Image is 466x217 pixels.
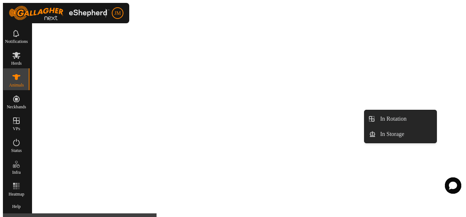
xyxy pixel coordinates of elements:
[376,127,435,141] a: In Storage
[13,126,20,131] span: VPs
[12,170,20,174] span: Infra
[11,61,22,65] span: Herds
[11,148,21,153] span: Status
[5,39,28,44] span: Notifications
[380,114,406,123] span: In Rotation
[366,127,435,141] li: In Storage
[8,192,24,196] span: Heatmap
[380,130,404,138] span: In Storage
[9,83,24,87] span: Animals
[9,6,110,20] img: Gallagher Logo
[366,112,435,126] li: In Rotation
[376,112,435,126] a: In Rotation
[114,9,121,17] span: JM
[3,199,29,212] a: Help
[12,204,20,209] span: Help
[7,105,26,109] span: Neckbands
